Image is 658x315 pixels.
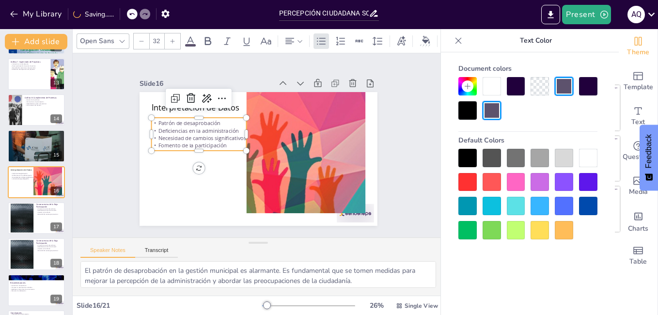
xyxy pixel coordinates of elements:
[37,277,48,289] button: Duplicate Slide
[50,241,62,252] button: Delete Slide
[36,248,62,250] p: Impacto en la eficacia
[629,187,648,197] span: Media
[619,64,658,99] div: Add ready made slides
[135,247,178,258] button: Transcript
[50,187,62,195] div: 16
[25,103,62,105] p: Necesidad de cumplir compromisos
[151,127,246,134] p: Deficiencias en la administración
[11,68,48,70] p: Evaluación de la ejecución de proyectos
[36,250,62,252] p: Necesidad de estrategias proactivas
[80,247,135,258] button: Speaker Notes
[78,34,116,47] div: Open Sans
[5,34,67,49] button: Add slide
[50,205,62,217] button: Delete Slide
[619,134,658,169] div: Get real-time input from your audience
[627,5,645,24] button: A Q
[50,114,62,123] div: 14
[8,94,65,126] div: https://cdn.sendsteps.com/images/logo/sendsteps_logo_white.pnghttps://cdn.sendsteps.com/images/lo...
[405,302,438,310] span: Single View
[151,102,239,112] span: Interpretación de Datos
[8,202,65,234] div: https://cdn.sendsteps.com/images/logo/sendsteps_logo_white.pnghttps://cdn.sendsteps.com/images/lo...
[10,288,61,290] p: Establecer mecanismos de comunicación
[25,96,62,99] p: Gráfico 8: Cumplimiento de Promesas
[50,97,62,109] button: Delete Slide
[8,166,65,198] div: https://cdn.sendsteps.com/images/logo/sendsteps_logo_white.pnghttps://cdn.sendsteps.com/images/lo...
[10,286,61,288] p: Promover la participación ciudadana
[11,60,48,63] p: Gráfico 7: Supervisión de Proyectos
[37,205,48,217] button: Duplicate Slide
[627,6,645,23] div: A Q
[151,142,246,149] p: Fomento de la participación
[50,222,62,231] div: 17
[11,178,33,180] p: Fomento de la participación
[36,239,62,244] p: Consecuencias de la Baja Participación
[458,132,597,149] div: Default Colors
[11,135,62,137] p: Relación con la transparencia
[11,173,33,174] p: Patrón de desaprobación
[619,99,658,134] div: Add text boxes
[37,97,48,109] button: Duplicate Slide
[11,176,33,178] p: Necesidad de cambios significativos
[627,47,649,58] span: Theme
[11,63,48,65] p: Limitación en la fiscalización
[37,61,48,73] button: Duplicate Slide
[11,65,48,67] p: Escasa participación de juntas de vecinos
[562,5,611,24] button: Present
[365,301,388,310] div: 26 %
[631,117,645,127] span: Text
[37,169,48,181] button: Duplicate Slide
[50,133,62,144] button: Delete Slide
[50,151,62,159] div: 15
[10,290,61,292] p: Fomentar la colaboración
[36,210,62,212] p: Debilitamiento del control social
[36,212,62,214] p: Impacto en la eficacia
[619,238,658,273] div: Add a table
[629,256,647,267] span: Table
[619,204,658,238] div: Add charts and graphs
[619,29,658,64] div: Change the overall theme
[25,101,62,103] p: Desincentivo a la participación
[50,277,62,289] button: Delete Slide
[50,79,62,87] div: 13
[50,295,62,303] div: 19
[466,29,605,52] p: Text Color
[644,134,653,168] span: Feedback
[394,33,408,49] div: Text effects
[11,137,62,139] p: Necesidad de medidas correctivas
[11,139,62,141] p: Enfoque en la participación
[151,134,246,142] p: Necesidad de cambios significativos
[36,208,62,210] p: Círculo vicioso de desconfianza
[50,259,62,268] div: 18
[36,203,62,208] p: Consecuencias de la Baja Participación
[624,82,653,93] span: Template
[73,10,114,19] div: Saving......
[541,5,560,24] button: Export to PowerPoint
[151,120,246,127] p: Patrón de desaprobación
[8,58,65,90] div: https://cdn.sendsteps.com/images/logo/sendsteps_logo_white.pnghttps://cdn.sendsteps.com/images/lo...
[11,131,62,134] p: Análisis Global de Resultados
[8,238,65,270] div: https://cdn.sendsteps.com/images/logo/sendsteps_logo_white.pnghttps://cdn.sendsteps.com/images/lo...
[419,36,433,46] div: Background color
[50,61,62,73] button: Delete Slide
[140,79,273,88] div: Slide 16
[10,282,62,284] p: Recomendaciones
[80,261,436,288] textarea: El patrón de desaprobación en la gestión municipal es alarmante. Es fundamental que se tomen medi...
[36,244,62,246] p: Círculo vicioso de desconfianza
[77,301,262,310] div: Slide 16 / 21
[458,60,597,77] div: Document colors
[11,312,62,315] p: Conclusiones
[10,285,61,287] p: Aumentar la transparencia
[628,223,648,234] span: Charts
[11,168,32,171] span: Interpretación de Datos
[7,6,66,22] button: My Library
[623,152,654,162] span: Questions
[8,130,65,162] div: https://cdn.sendsteps.com/images/logo/sendsteps_logo_white.pnghttps://cdn.sendsteps.com/images/lo...
[11,133,62,135] p: Alto grado de insatisfacción
[25,99,62,101] p: Erosión de la confianza
[36,213,62,215] p: Necesidad de estrategias proactivas
[50,169,62,181] button: Delete Slide
[37,241,48,252] button: Duplicate Slide
[8,274,65,306] div: 19
[37,133,48,144] button: Duplicate Slide
[640,125,658,190] button: Feedback - Show survey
